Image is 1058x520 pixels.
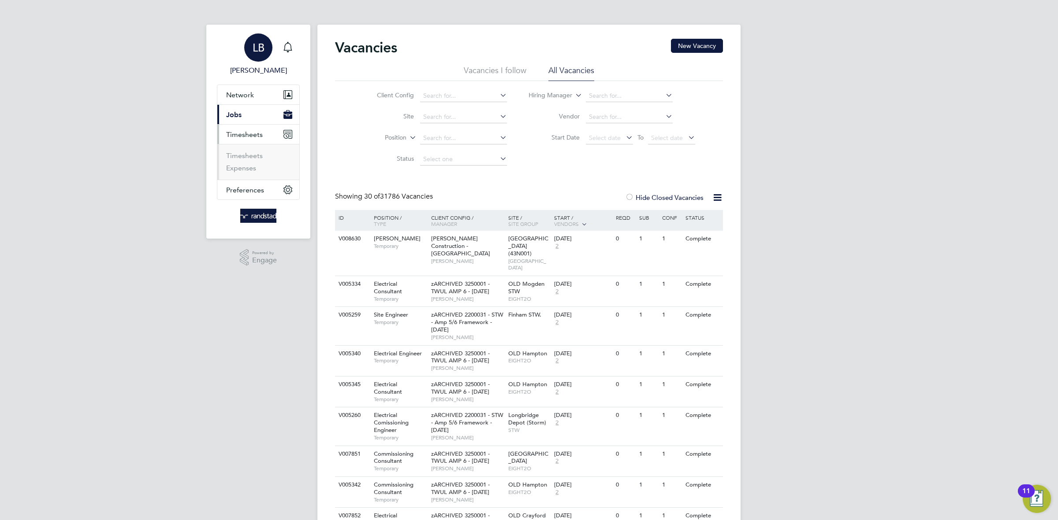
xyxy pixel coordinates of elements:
[552,210,614,232] div: Start /
[683,376,722,393] div: Complete
[217,209,300,223] a: Go to home page
[625,193,704,202] label: Hide Closed Vacancies
[586,111,673,123] input: Search for...
[614,231,637,247] div: 0
[336,446,367,462] div: V007851
[431,220,457,227] span: Manager
[1023,485,1051,513] button: Open Resource Center, 11 new notifications
[374,380,402,395] span: Electrical Consultant
[431,350,490,365] span: zARCHIVED 3250001 - TWUL AMP 6 - [DATE]
[683,307,722,323] div: Complete
[374,319,427,326] span: Temporary
[614,477,637,493] div: 0
[363,112,414,120] label: Site
[336,307,367,323] div: V005259
[363,155,414,162] label: Status
[374,396,427,403] span: Temporary
[431,481,490,496] span: zARCHIVED 3250001 - TWUL AMP 6 - [DATE]
[506,210,552,231] div: Site /
[374,411,409,434] span: Electrical Comissioning Engineer
[637,407,660,424] div: 1
[508,465,550,472] span: EIGHT2O
[554,388,560,396] span: 2
[240,209,277,223] img: randstad-logo-retina.png
[429,210,506,231] div: Client Config /
[374,465,427,472] span: Temporary
[336,231,367,247] div: V008630
[554,457,560,465] span: 2
[508,512,546,519] span: OLD Crayford
[364,192,380,201] span: 30 of
[637,346,660,362] div: 1
[508,220,538,227] span: Site Group
[217,33,300,76] a: LB[PERSON_NAME]
[240,249,277,266] a: Powered byEngage
[508,380,547,388] span: OLD Hampton
[554,357,560,365] span: 2
[548,65,594,81] li: All Vacancies
[420,153,507,166] input: Select one
[660,276,683,292] div: 1
[554,481,611,489] div: [DATE]
[508,427,550,434] span: STW
[431,235,490,257] span: [PERSON_NAME] Construction - [GEOGRAPHIC_DATA]
[431,280,490,295] span: zARCHIVED 3250001 - TWUL AMP 6 - [DATE]
[374,496,427,503] span: Temporary
[335,39,397,56] h2: Vacancies
[554,381,611,388] div: [DATE]
[554,280,611,288] div: [DATE]
[336,210,367,225] div: ID
[554,319,560,326] span: 2
[253,42,264,53] span: LB
[217,105,299,124] button: Jobs
[217,85,299,104] button: Network
[683,407,722,424] div: Complete
[554,288,560,295] span: 2
[614,446,637,462] div: 0
[508,388,550,395] span: EIGHT2O
[683,231,722,247] div: Complete
[614,407,637,424] div: 0
[586,90,673,102] input: Search for...
[660,446,683,462] div: 1
[420,111,507,123] input: Search for...
[374,295,427,302] span: Temporary
[336,376,367,393] div: V005345
[431,311,503,333] span: zARCHIVED 2200031 - STW - Amp 5/6 Framework - [DATE]
[374,311,408,318] span: Site Engineer
[554,220,579,227] span: Vendors
[660,307,683,323] div: 1
[614,276,637,292] div: 0
[364,192,433,201] span: 31786 Vacancies
[226,111,242,119] span: Jobs
[660,231,683,247] div: 1
[431,434,504,441] span: [PERSON_NAME]
[637,376,660,393] div: 1
[374,235,421,242] span: [PERSON_NAME]
[683,276,722,292] div: Complete
[431,396,504,403] span: [PERSON_NAME]
[683,446,722,462] div: Complete
[635,132,646,143] span: To
[431,295,504,302] span: [PERSON_NAME]
[367,210,429,231] div: Position /
[529,133,580,141] label: Start Date
[637,307,660,323] div: 1
[554,450,611,458] div: [DATE]
[683,346,722,362] div: Complete
[374,450,414,465] span: Commissioning Consultant
[431,450,490,465] span: zARCHIVED 3250001 - TWUL AMP 6 - [DATE]
[554,419,560,427] span: 2
[637,446,660,462] div: 1
[683,477,722,493] div: Complete
[637,276,660,292] div: 1
[217,180,299,199] button: Preferences
[508,280,544,295] span: OLD Mogden STW
[1022,491,1030,502] div: 11
[589,134,621,142] span: Select date
[336,276,367,292] div: V005334
[554,243,560,250] span: 2
[431,465,504,472] span: [PERSON_NAME]
[554,489,560,496] span: 2
[252,257,277,264] span: Engage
